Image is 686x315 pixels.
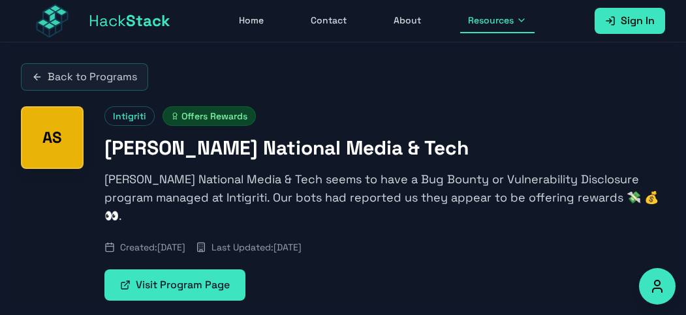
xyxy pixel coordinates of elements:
[104,269,245,301] a: Visit Program Page
[126,10,170,31] span: Stack
[639,268,676,305] button: Accessibility Options
[386,8,429,33] a: About
[303,8,354,33] a: Contact
[595,8,665,34] a: Sign In
[89,10,170,31] span: Hack
[231,8,272,33] a: Home
[21,63,148,91] a: Back to Programs
[163,106,256,126] span: Offers Rewards
[468,14,514,27] span: Resources
[21,106,84,169] div: Axel Springer National Media & Tech
[120,241,185,254] span: Created: [DATE]
[621,13,655,29] span: Sign In
[104,170,665,225] p: [PERSON_NAME] National Media & Tech seems to have a Bug Bounty or Vulnerability Disclosure progra...
[211,241,302,254] span: Last Updated: [DATE]
[460,8,535,33] button: Resources
[104,136,665,160] h1: [PERSON_NAME] National Media & Tech
[104,106,155,126] span: Intigriti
